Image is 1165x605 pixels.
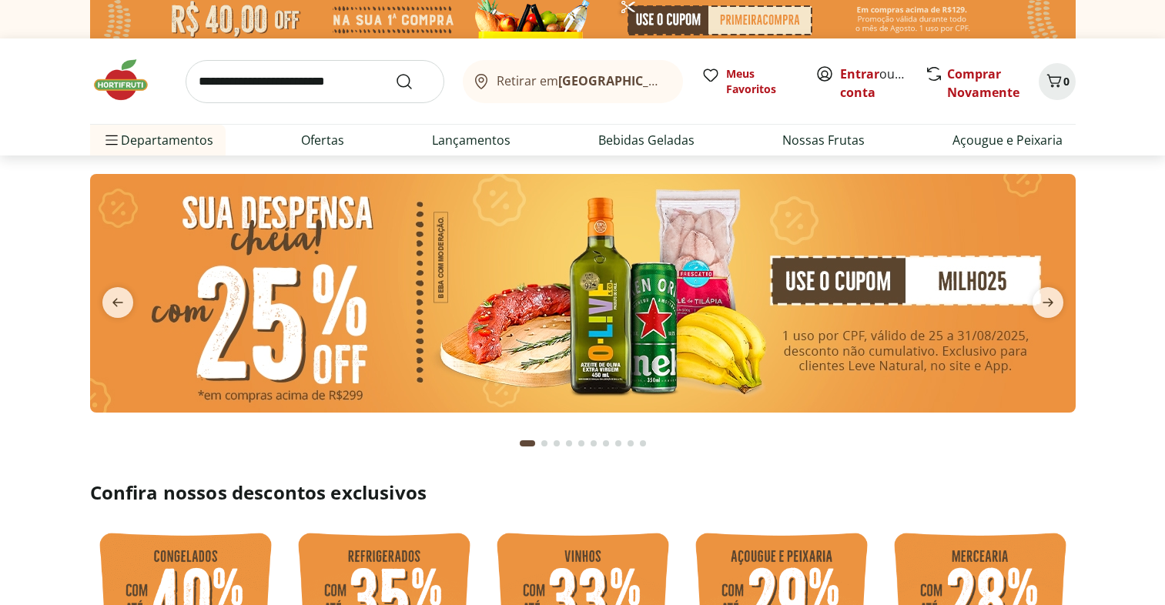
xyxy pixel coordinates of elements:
[90,287,146,318] button: previous
[612,425,624,462] button: Go to page 8 from fs-carousel
[497,74,667,88] span: Retirar em
[102,122,121,159] button: Menu
[637,425,649,462] button: Go to page 10 from fs-carousel
[947,65,1019,101] a: Comprar Novamente
[588,425,600,462] button: Go to page 6 from fs-carousel
[782,131,865,149] a: Nossas Frutas
[558,72,818,89] b: [GEOGRAPHIC_DATA]/[GEOGRAPHIC_DATA]
[840,65,879,82] a: Entrar
[1020,287,1076,318] button: next
[726,66,797,97] span: Meus Favoritos
[1039,63,1076,100] button: Carrinho
[600,425,612,462] button: Go to page 7 from fs-carousel
[90,480,1076,505] h2: Confira nossos descontos exclusivos
[90,57,167,103] img: Hortifruti
[90,174,1076,413] img: cupom
[840,65,909,102] span: ou
[551,425,563,462] button: Go to page 3 from fs-carousel
[538,425,551,462] button: Go to page 2 from fs-carousel
[463,60,683,103] button: Retirar em[GEOGRAPHIC_DATA]/[GEOGRAPHIC_DATA]
[952,131,1063,149] a: Açougue e Peixaria
[563,425,575,462] button: Go to page 4 from fs-carousel
[432,131,511,149] a: Lançamentos
[517,425,538,462] button: Current page from fs-carousel
[1063,74,1070,89] span: 0
[395,72,432,91] button: Submit Search
[102,122,213,159] span: Departamentos
[301,131,344,149] a: Ofertas
[598,131,695,149] a: Bebidas Geladas
[575,425,588,462] button: Go to page 5 from fs-carousel
[840,65,925,101] a: Criar conta
[701,66,797,97] a: Meus Favoritos
[186,60,444,103] input: search
[624,425,637,462] button: Go to page 9 from fs-carousel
